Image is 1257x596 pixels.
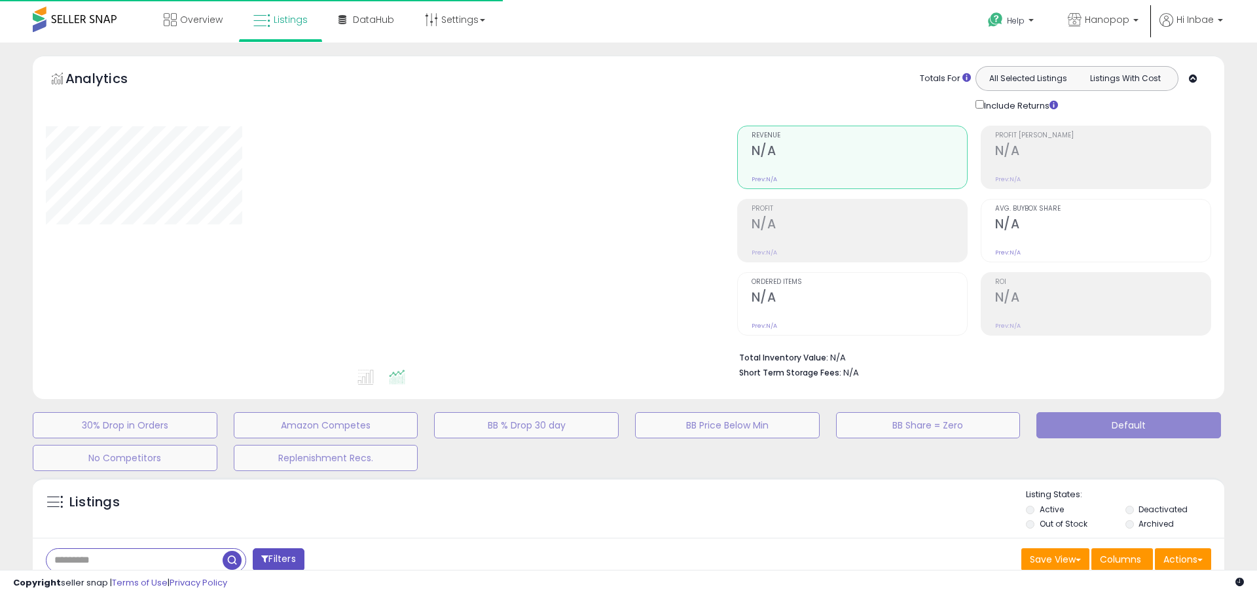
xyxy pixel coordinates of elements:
[752,132,967,139] span: Revenue
[752,217,967,234] h2: N/A
[752,175,777,183] small: Prev: N/A
[234,412,418,438] button: Amazon Competes
[752,279,967,286] span: Ordered Items
[635,412,820,438] button: BB Price Below Min
[995,290,1211,307] h2: N/A
[353,13,394,26] span: DataHub
[995,132,1211,139] span: Profit [PERSON_NAME]
[987,12,1004,28] i: Get Help
[33,412,217,438] button: 30% Drop in Orders
[274,13,308,26] span: Listings
[752,205,967,213] span: Profit
[995,279,1211,286] span: ROI
[995,143,1211,161] h2: N/A
[739,349,1201,364] li: N/A
[995,205,1211,213] span: Avg. Buybox Share
[739,367,841,378] b: Short Term Storage Fees:
[434,412,619,438] button: BB % Drop 30 day
[1085,13,1129,26] span: Hanopop
[752,290,967,307] h2: N/A
[1176,13,1214,26] span: Hi Inbae
[13,577,227,589] div: seller snap | |
[13,576,61,589] strong: Copyright
[995,217,1211,234] h2: N/A
[979,70,1077,87] button: All Selected Listings
[1007,15,1025,26] span: Help
[1159,13,1223,43] a: Hi Inbae
[843,366,859,379] span: N/A
[739,352,828,363] b: Total Inventory Value:
[752,143,967,161] h2: N/A
[752,322,777,330] small: Prev: N/A
[977,2,1047,43] a: Help
[1076,70,1174,87] button: Listings With Cost
[836,412,1021,438] button: BB Share = Zero
[752,249,777,256] small: Prev: N/A
[995,175,1021,183] small: Prev: N/A
[966,97,1074,113] div: Include Returns
[180,13,223,26] span: Overview
[65,69,153,91] h5: Analytics
[995,249,1021,256] small: Prev: N/A
[1036,412,1221,438] button: Default
[995,322,1021,330] small: Prev: N/A
[33,445,217,471] button: No Competitors
[920,73,971,85] div: Totals For
[234,445,418,471] button: Replenishment Recs.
